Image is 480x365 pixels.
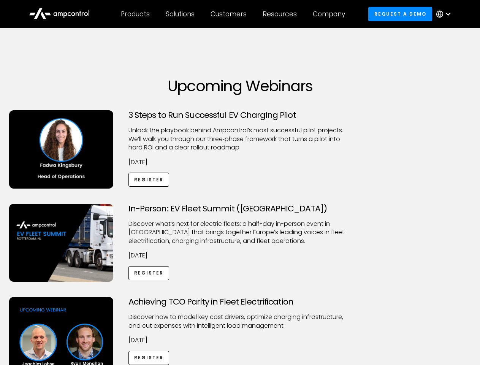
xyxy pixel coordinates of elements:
a: Register [128,266,170,280]
p: [DATE] [128,251,352,260]
a: Request a demo [368,7,432,21]
p: Discover how to model key cost drivers, optimize charging infrastructure, and cut expenses with i... [128,313,352,330]
div: Resources [263,10,297,18]
div: Company [313,10,345,18]
p: [DATE] [128,336,352,344]
a: Register [128,351,170,365]
div: Products [121,10,150,18]
h3: 3 Steps to Run Successful EV Charging Pilot [128,110,352,120]
p: ​Discover what’s next for electric fleets: a half-day in-person event in [GEOGRAPHIC_DATA] that b... [128,220,352,245]
div: Customers [211,10,247,18]
h1: Upcoming Webinars [9,77,471,95]
a: Register [128,173,170,187]
div: Solutions [166,10,195,18]
p: Unlock the playbook behind Ampcontrol’s most successful pilot projects. We’ll walk you through ou... [128,126,352,152]
p: [DATE] [128,158,352,167]
h3: Achieving TCO Parity in Fleet Electrification [128,297,352,307]
h3: In-Person: EV Fleet Summit ([GEOGRAPHIC_DATA]) [128,204,352,214]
